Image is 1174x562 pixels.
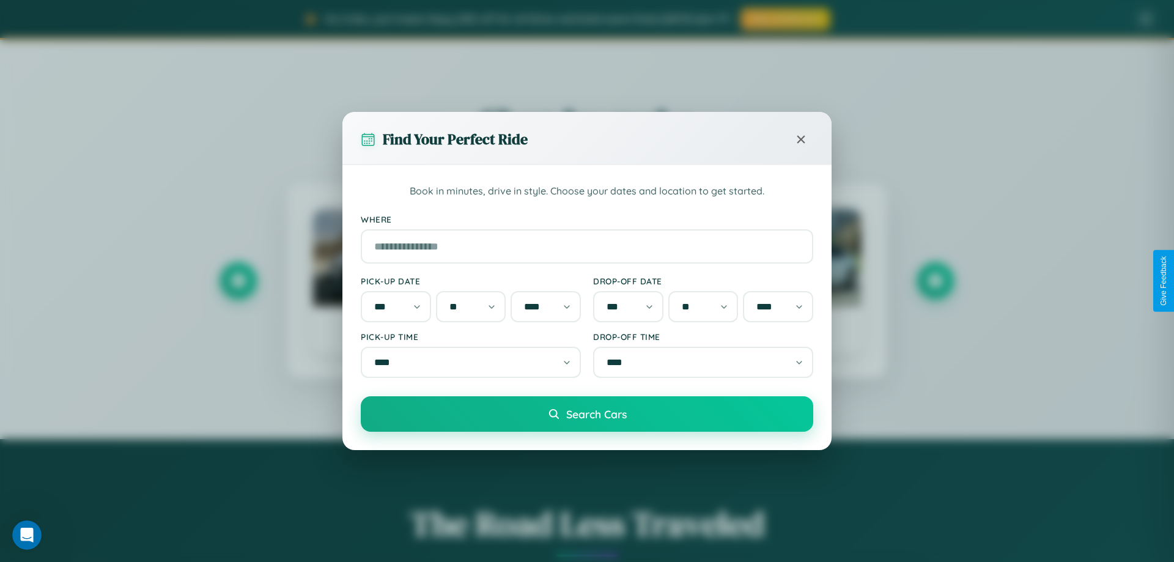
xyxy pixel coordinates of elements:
label: Drop-off Date [593,276,813,286]
label: Where [361,214,813,224]
h3: Find Your Perfect Ride [383,129,528,149]
span: Search Cars [566,407,627,421]
button: Search Cars [361,396,813,432]
label: Pick-up Time [361,331,581,342]
label: Pick-up Date [361,276,581,286]
label: Drop-off Time [593,331,813,342]
p: Book in minutes, drive in style. Choose your dates and location to get started. [361,183,813,199]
